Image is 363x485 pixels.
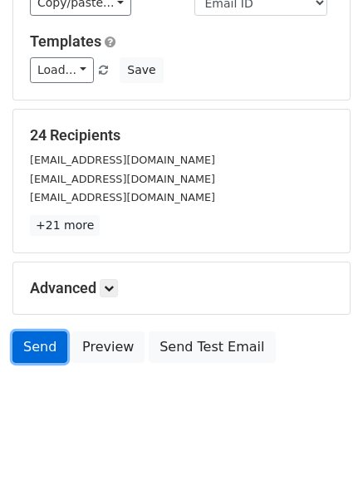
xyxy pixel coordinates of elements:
[30,57,94,83] a: Load...
[280,405,363,485] iframe: Chat Widget
[30,154,215,166] small: [EMAIL_ADDRESS][DOMAIN_NAME]
[30,215,100,236] a: +21 more
[71,331,145,363] a: Preview
[149,331,275,363] a: Send Test Email
[30,32,101,50] a: Templates
[30,126,333,145] h5: 24 Recipients
[30,173,215,185] small: [EMAIL_ADDRESS][DOMAIN_NAME]
[120,57,163,83] button: Save
[30,191,215,203] small: [EMAIL_ADDRESS][DOMAIN_NAME]
[12,331,67,363] a: Send
[30,279,333,297] h5: Advanced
